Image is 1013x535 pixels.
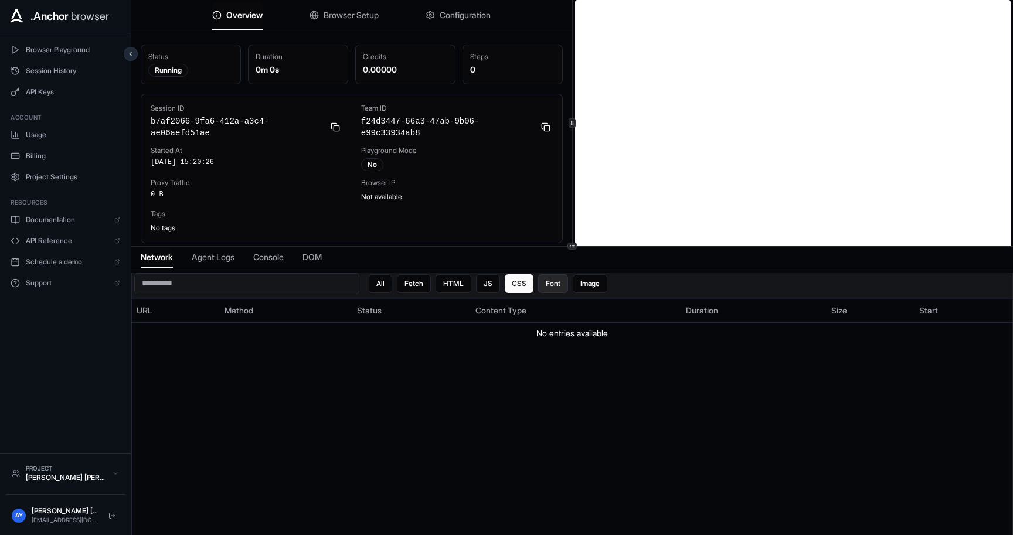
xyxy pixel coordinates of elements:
[361,104,553,113] div: Team ID
[26,257,108,267] span: Schedule a demo
[686,305,821,316] div: Duration
[7,7,26,26] img: Anchor Icon
[5,210,126,229] a: Documentation
[538,274,568,293] button: Font
[71,8,109,25] span: browser
[26,215,108,224] span: Documentation
[5,83,126,101] button: API Keys
[26,473,106,482] div: [PERSON_NAME] [PERSON_NAME] Project
[361,158,383,171] div: No
[151,146,342,155] div: Started At
[26,464,106,473] div: Project
[5,231,126,250] a: API Reference
[26,87,120,97] span: API Keys
[363,64,448,76] div: 0.00000
[256,64,341,76] div: 0m 0s
[5,40,126,59] button: Browser Playground
[192,251,234,263] span: Agent Logs
[302,251,322,263] span: DOM
[361,178,553,188] div: Browser IP
[15,511,23,520] span: AY
[26,66,120,76] span: Session History
[151,104,342,113] div: Session ID
[256,52,341,62] div: Duration
[137,305,215,316] div: URL
[151,158,342,167] div: [DATE] 15:20:26
[26,172,120,182] span: Project Settings
[5,253,126,271] a: Schedule a demo
[919,305,1008,316] div: Start
[5,125,126,144] button: Usage
[6,459,125,487] button: Project[PERSON_NAME] [PERSON_NAME] Project
[436,274,471,293] button: HTML
[132,322,1012,344] td: No entries available
[369,274,392,293] button: All
[831,305,910,316] div: Size
[470,52,555,62] div: Steps
[226,9,263,21] span: Overview
[5,168,126,186] button: Project Settings
[505,274,533,293] button: CSS
[361,192,402,201] span: Not available
[105,509,119,523] button: Logout
[141,251,173,263] span: Network
[253,251,284,263] span: Console
[5,274,126,292] a: Support
[363,52,448,62] div: Credits
[397,274,431,293] button: Fetch
[5,62,126,80] button: Session History
[26,278,108,288] span: Support
[148,64,188,77] div: Running
[32,516,99,524] div: [EMAIL_ADDRESS][DOMAIN_NAME]
[26,236,108,246] span: API Reference
[573,274,607,293] button: Image
[470,64,555,76] div: 0
[26,130,120,139] span: Usage
[151,223,175,232] span: No tags
[151,178,342,188] div: Proxy Traffic
[151,190,342,199] div: 0 B
[11,113,120,122] h3: Account
[361,146,553,155] div: Playground Mode
[26,45,120,54] span: Browser Playground
[11,198,120,207] h3: Resources
[124,47,138,61] button: Collapse sidebar
[475,305,677,316] div: Content Type
[151,115,324,139] span: b7af2066-9fa6-412a-a3c4-ae06aefd51ae
[5,146,126,165] button: Billing
[32,506,99,516] div: [PERSON_NAME] [PERSON_NAME]
[225,305,348,316] div: Method
[440,9,491,21] span: Configuration
[148,52,233,62] div: Status
[26,151,120,161] span: Billing
[361,115,534,139] span: f24d3447-66a3-47ab-9b06-e99c33934ab8
[476,274,500,293] button: JS
[151,209,553,219] div: Tags
[30,8,69,25] span: .Anchor
[324,9,379,21] span: Browser Setup
[357,305,466,316] div: Status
